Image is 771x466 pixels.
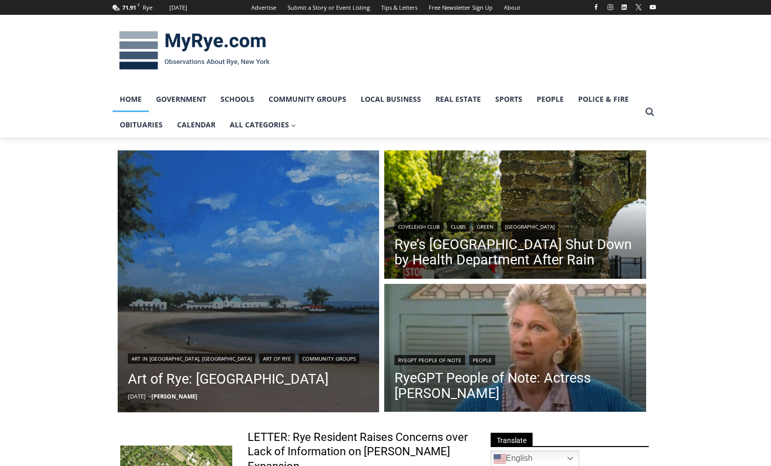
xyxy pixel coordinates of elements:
[113,86,149,112] a: Home
[447,221,469,232] a: Clubs
[501,221,558,232] a: [GEOGRAPHIC_DATA]
[128,351,359,364] div: | |
[469,355,495,365] a: People
[618,1,630,13] a: Linkedin
[488,86,530,112] a: Sports
[261,86,354,112] a: Community Groups
[394,353,636,365] div: |
[122,4,136,11] span: 71.91
[384,284,646,415] a: Read More RyeGPT People of Note: Actress Liz Sheridan
[128,369,359,389] a: Art of Rye: [GEOGRAPHIC_DATA]
[113,24,276,77] img: MyRye.com
[428,86,488,112] a: Real Estate
[128,353,255,364] a: Art in [GEOGRAPHIC_DATA], [GEOGRAPHIC_DATA]
[530,86,571,112] a: People
[213,86,261,112] a: Schools
[118,150,380,412] img: (PHOTO: Rye Beach. An inviting shoreline on a bright day. By Elizabeth Derderian.)
[113,112,170,138] a: Obituaries
[384,150,646,281] img: (PHOTO: Coveleigh Club, at 459 Stuyvesant Avenue in Rye. Credit: Justin Gray.)
[571,86,636,112] a: Police & Fire
[138,2,140,8] span: F
[151,392,197,400] a: [PERSON_NAME]
[394,355,465,365] a: RyeGPT People of Note
[148,392,151,400] span: –
[641,103,659,121] button: View Search Form
[354,86,428,112] a: Local Business
[394,219,636,232] div: | | |
[494,453,506,465] img: en
[394,370,636,401] a: RyeGPT People of Note: Actress [PERSON_NAME]
[394,221,443,232] a: Coveleigh Club
[223,112,303,138] a: All Categories
[394,237,636,268] a: Rye’s [GEOGRAPHIC_DATA] Shut Down by Health Department After Rain
[113,86,641,138] nav: Primary Navigation
[149,86,213,112] a: Government
[143,3,152,12] div: Rye
[491,433,533,447] span: Translate
[128,392,146,400] time: [DATE]
[384,150,646,281] a: Read More Rye’s Coveleigh Beach Shut Down by Health Department After Rain
[299,353,359,364] a: Community Groups
[169,3,187,12] div: [DATE]
[118,150,380,412] a: Read More Art of Rye: Rye Beach
[473,221,497,232] a: Green
[604,1,616,13] a: Instagram
[647,1,659,13] a: YouTube
[632,1,645,13] a: X
[259,353,295,364] a: Art of Rye
[384,284,646,415] img: (PHOTO: Sheridan in an episode of ALF. Public Domain.)
[590,1,602,13] a: Facebook
[230,119,296,130] span: All Categories
[170,112,223,138] a: Calendar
